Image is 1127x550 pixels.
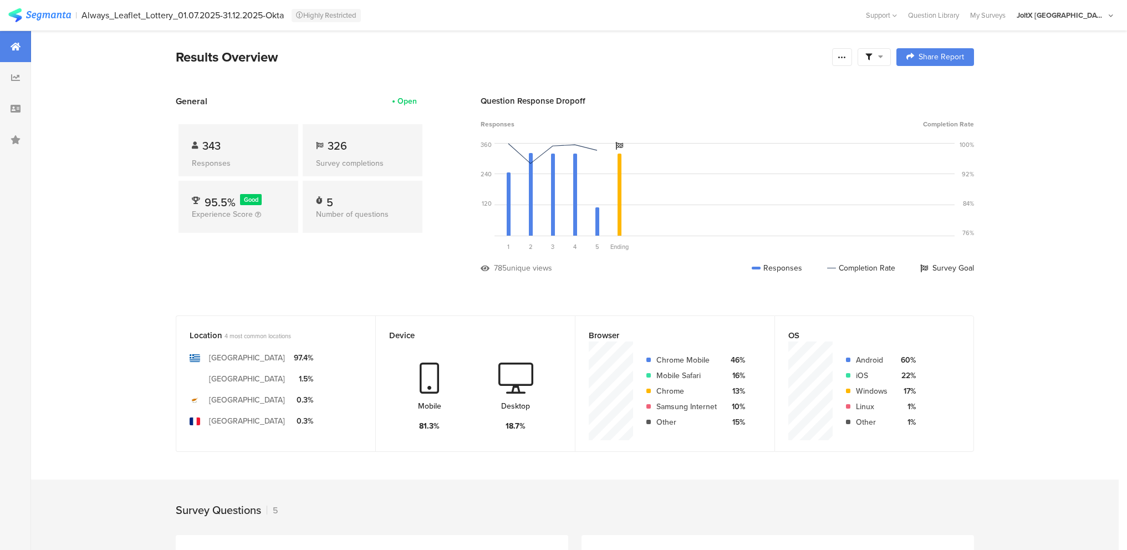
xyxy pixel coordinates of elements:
[481,119,514,129] span: Responses
[294,415,313,427] div: 0.3%
[192,208,253,220] span: Experience Score
[788,329,942,342] div: OS
[205,194,236,211] span: 95.5%
[656,385,717,397] div: Chrome
[896,385,916,397] div: 17%
[418,400,441,412] div: Mobile
[856,385,888,397] div: Windows
[209,415,285,427] div: [GEOGRAPHIC_DATA]
[506,420,526,432] div: 18.7%
[209,394,285,406] div: [GEOGRAPHIC_DATA]
[896,370,916,381] div: 22%
[176,47,827,67] div: Results Overview
[176,502,261,518] div: Survey Questions
[726,370,745,381] div: 16%
[327,194,333,205] div: 5
[589,329,743,342] div: Browser
[316,157,409,169] div: Survey completions
[856,370,888,381] div: iOS
[294,373,313,385] div: 1.5%
[294,394,313,406] div: 0.3%
[176,95,207,108] span: General
[656,370,717,381] div: Mobile Safari
[190,329,344,342] div: Location
[726,354,745,366] div: 46%
[656,401,717,412] div: Samsung Internet
[856,354,888,366] div: Android
[81,10,284,21] div: Always_Leaflet_Lottery_01.07.2025-31.12.2025-Okta
[965,10,1011,21] a: My Surveys
[827,262,895,274] div: Completion Rate
[328,137,347,154] span: 326
[960,140,974,149] div: 100%
[481,140,492,149] div: 360
[962,170,974,179] div: 92%
[481,170,492,179] div: 240
[595,242,599,251] span: 5
[923,119,974,129] span: Completion Rate
[726,416,745,428] div: 15%
[209,373,285,385] div: [GEOGRAPHIC_DATA]
[8,8,71,22] img: segmanta logo
[75,9,77,22] div: |
[919,53,964,61] span: Share Report
[856,401,888,412] div: Linux
[529,242,533,251] span: 2
[507,242,509,251] span: 1
[209,352,285,364] div: [GEOGRAPHIC_DATA]
[1017,10,1105,21] div: JoltX [GEOGRAPHIC_DATA]
[482,199,492,208] div: 120
[507,262,552,274] div: unique views
[896,401,916,412] div: 1%
[896,354,916,366] div: 60%
[244,195,258,204] span: Good
[962,228,974,237] div: 76%
[292,9,361,22] div: Highly Restricted
[920,262,974,274] div: Survey Goal
[726,385,745,397] div: 13%
[501,400,530,412] div: Desktop
[726,401,745,412] div: 10%
[494,262,507,274] div: 785
[752,262,802,274] div: Responses
[294,352,313,364] div: 97.4%
[202,137,221,154] span: 343
[397,95,417,107] div: Open
[551,242,554,251] span: 3
[615,142,623,150] i: Survey Goal
[656,354,717,366] div: Chrome Mobile
[856,416,888,428] div: Other
[963,199,974,208] div: 84%
[389,329,543,342] div: Device
[866,7,897,24] div: Support
[225,332,291,340] span: 4 most common locations
[656,416,717,428] div: Other
[608,242,630,251] div: Ending
[316,208,389,220] span: Number of questions
[267,504,278,517] div: 5
[896,416,916,428] div: 1%
[573,242,577,251] span: 4
[419,420,440,432] div: 81.3%
[902,10,965,21] a: Question Library
[192,157,285,169] div: Responses
[481,95,974,107] div: Question Response Dropoff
